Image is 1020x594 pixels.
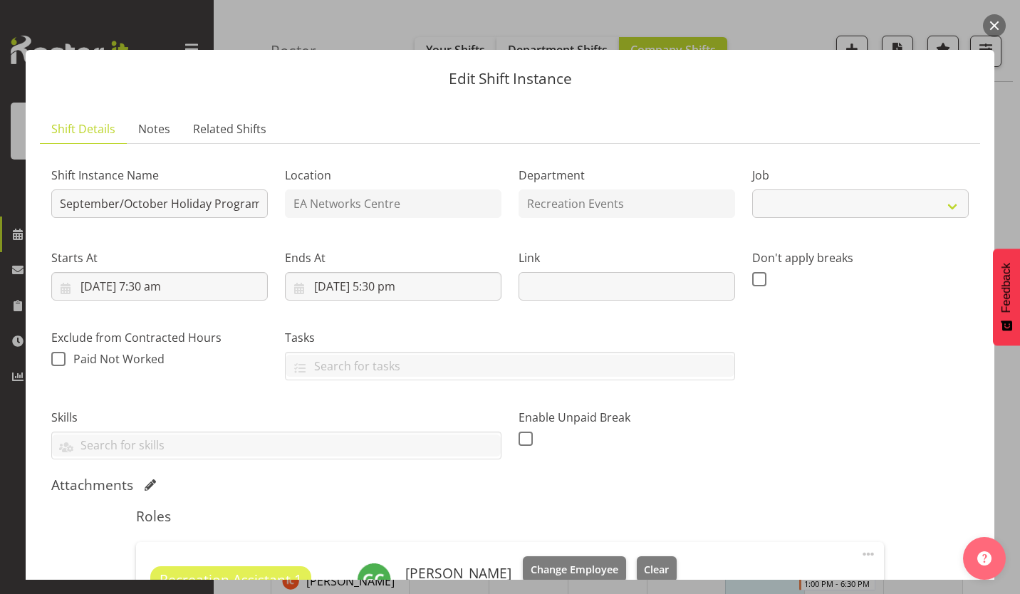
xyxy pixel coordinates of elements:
[519,167,735,184] label: Department
[519,409,735,426] label: Enable Unpaid Break
[51,329,268,346] label: Exclude from Contracted Hours
[136,508,883,525] h5: Roles
[51,272,268,301] input: Click to select...
[285,329,735,346] label: Tasks
[1000,263,1013,313] span: Feedback
[51,476,133,494] h5: Attachments
[40,71,980,86] p: Edit Shift Instance
[138,120,170,137] span: Notes
[993,249,1020,345] button: Feedback - Show survey
[52,434,501,457] input: Search for skills
[637,556,677,582] button: Clear
[51,189,268,218] input: Shift Instance Name
[519,249,735,266] label: Link
[405,566,511,581] h6: [PERSON_NAME]
[752,167,969,184] label: Job
[285,249,501,266] label: Ends At
[286,355,734,377] input: Search for tasks
[51,249,268,266] label: Starts At
[523,556,626,582] button: Change Employee
[752,249,969,266] label: Don't apply breaks
[73,351,165,367] span: Paid Not Worked
[644,562,669,578] span: Clear
[51,120,115,137] span: Shift Details
[531,562,618,578] span: Change Employee
[51,167,268,184] label: Shift Instance Name
[51,409,501,426] label: Skills
[285,272,501,301] input: Click to select...
[977,551,992,566] img: help-xxl-2.png
[193,120,266,137] span: Related Shifts
[285,167,501,184] label: Location
[160,570,302,590] span: Recreation Assistant 1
